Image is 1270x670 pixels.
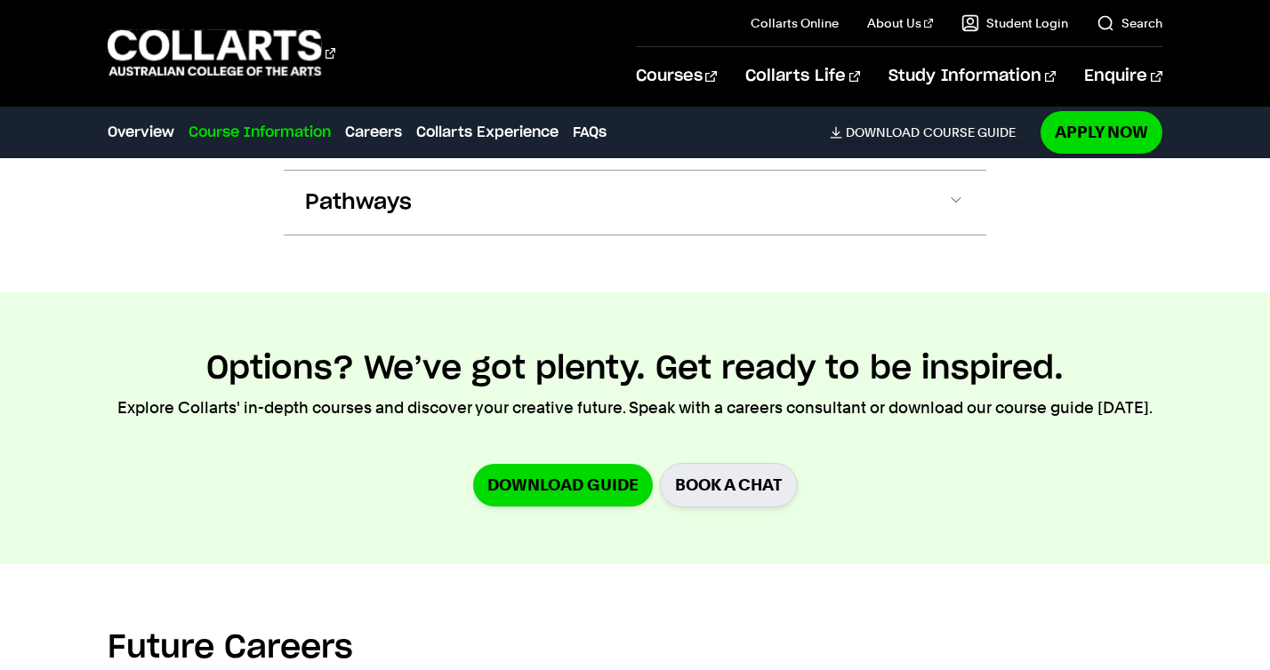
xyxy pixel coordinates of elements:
[830,124,1030,140] a: DownloadCourse Guide
[284,171,986,235] button: Pathways
[1097,14,1162,32] a: Search
[189,122,331,143] a: Course Information
[305,188,412,217] span: Pathways
[473,464,653,506] a: Download Guide
[108,28,335,78] div: Go to homepage
[345,122,402,143] a: Careers
[117,395,1153,420] p: Explore Collarts' in-depth courses and discover your creative future. Speak with a careers consul...
[636,47,717,106] a: Courses
[1084,47,1161,106] a: Enquire
[1041,111,1162,153] a: Apply Now
[660,463,798,506] a: BOOK A CHAT
[867,14,933,32] a: About Us
[573,122,607,143] a: FAQs
[206,349,1064,388] h2: Options? We’ve got plenty. Get ready to be inspired.
[888,47,1056,106] a: Study Information
[108,628,353,667] h2: Future Careers
[846,124,920,140] span: Download
[108,122,174,143] a: Overview
[751,14,839,32] a: Collarts Online
[416,122,559,143] a: Collarts Experience
[745,47,860,106] a: Collarts Life
[961,14,1068,32] a: Student Login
